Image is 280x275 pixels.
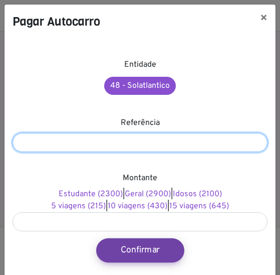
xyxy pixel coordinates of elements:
[104,77,176,95] a: 48 - Solatlantico
[124,59,156,71] label: Entidade
[169,201,229,211] a: 15 viagens (645)
[96,238,184,262] button: Confirmar
[13,188,267,212] div: | | | |
[108,201,167,211] a: 10 viagens (430)
[59,189,123,199] a: Estudante (2300)
[121,117,160,129] label: Referência
[173,189,222,199] a: Idosos (2100)
[252,5,275,33] button: ×
[125,189,171,199] a: Geral (2900)
[13,13,100,31] h4: Pagar Autocarro
[123,172,157,184] label: Montante
[51,201,106,211] a: 5 viagens (215)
